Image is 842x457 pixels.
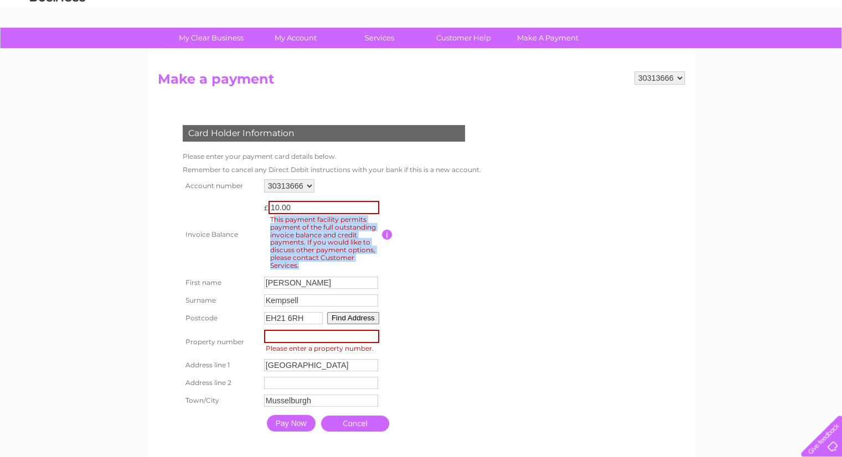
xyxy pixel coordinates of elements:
input: Pay Now [267,415,316,432]
th: Address line 1 [180,356,261,374]
td: Remember to cancel any Direct Debit instructions with your bank if this is a new account. [180,163,484,176]
a: Blog [746,47,762,55]
a: Energy [675,47,699,55]
th: Postcode [180,309,261,327]
a: Make A Payment [502,28,593,48]
th: First name [180,274,261,292]
a: Telecoms [706,47,739,55]
a: Cancel [321,416,389,432]
td: Please enter your payment card details below. [180,150,484,163]
a: Contact [768,47,795,55]
button: Find Address [327,312,379,324]
a: Services [334,28,425,48]
th: Address line 2 [180,374,261,392]
a: 0333 014 3131 [633,6,710,19]
a: Customer Help [418,28,509,48]
th: Account number [180,176,261,195]
th: Surname [180,292,261,309]
th: Invoice Balance [180,195,261,274]
span: This payment facility permits payment of the full outstanding invoice balance and credit payments... [268,214,383,271]
a: My Account [250,28,341,48]
div: Card Holder Information [183,125,465,142]
h2: Make a payment [158,71,685,92]
th: Property number [180,327,261,357]
input: Information [382,230,392,240]
a: Water [647,47,668,55]
img: logo.png [29,29,86,63]
div: Clear Business is a trading name of Verastar Limited (registered in [GEOGRAPHIC_DATA] No. 3667643... [160,6,683,54]
a: My Clear Business [166,28,257,48]
a: Log out [805,47,831,55]
span: Please enter a property number. [264,343,383,354]
td: £ [264,198,268,212]
th: Town/City [180,392,261,409]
